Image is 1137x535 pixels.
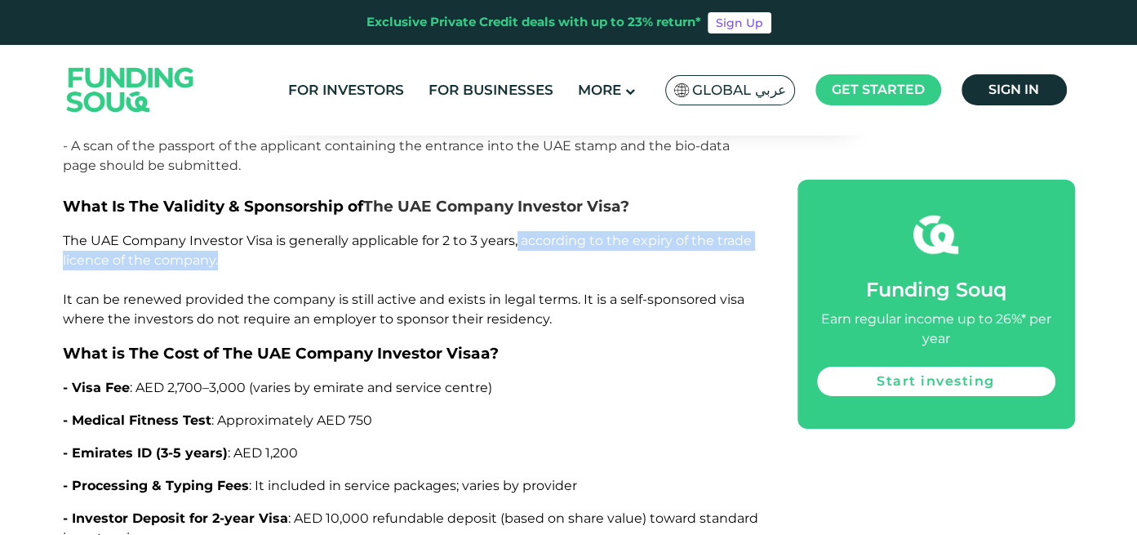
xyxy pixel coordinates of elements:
span: - A scan of the passport of the applicant containing the entrance into the UAE stamp and the bio-... [63,138,730,173]
span: - Medical Fitness Test [63,412,211,428]
div: Earn regular income up to 26%* per year [817,310,1055,349]
strong: The UAE Company Investor Visa? [363,197,629,216]
img: fsicon [913,212,958,257]
span: What Is The Validity & Sponsorship of [63,197,363,216]
a: Sign Up [708,12,771,33]
span: Get started [832,82,925,97]
img: SA Flag [674,83,689,97]
span: : Approximately AED 750 [211,412,372,428]
div: Exclusive Private Credit deals with up to 23% return* [366,13,701,32]
span: The UAE Company Investor Visa is generally applicable for 2 to 3 years, according to the expiry o... [63,233,752,327]
span: : AED 2,700–3,000 (varies by emirate and service centre) [130,380,492,395]
a: For Investors [284,77,408,104]
span: What is The Cost of The UAE Company Investor Visaa? [63,344,499,363]
span: More [578,82,621,98]
span: - Processing & Typing Fees [63,478,249,493]
a: Start investing [817,367,1055,396]
img: Logo [51,48,211,131]
span: - Visa Fee [63,380,130,395]
span: Funding Souq [866,278,1006,301]
a: For Businesses [424,77,557,104]
a: Sign in [962,74,1067,105]
span: : AED 1,200 [228,445,298,461]
span: Global عربي [692,81,786,100]
span: - Emirates ID (3-5 years) [63,445,228,461]
span: - Investor Deposit for 2-year Visa [63,510,288,526]
span: : It included in service packages; varies by provider [249,478,577,493]
span: Sign in [988,82,1039,97]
